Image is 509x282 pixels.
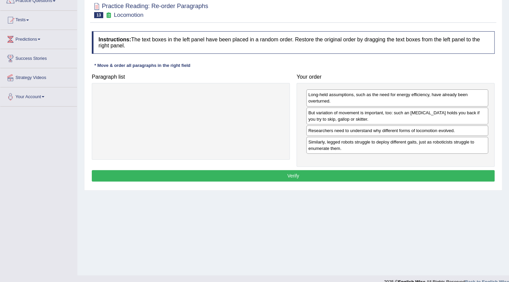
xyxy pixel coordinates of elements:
[0,11,77,28] a: Tests
[92,62,193,69] div: * Move & order all paragraphs in the right field
[92,1,208,18] h2: Practice Reading: Re-order Paragraphs
[99,37,131,42] b: Instructions:
[92,31,495,54] h4: The text boxes in the left panel have been placed in a random order. Restore the original order b...
[0,87,77,104] a: Your Account
[297,74,495,80] h4: Your order
[105,12,112,18] small: Exam occurring question
[0,49,77,66] a: Success Stories
[306,125,488,136] div: Researchers need to understand why different forms of locomotion evolved.
[0,30,77,47] a: Predictions
[114,12,144,18] small: Locomotion
[0,68,77,85] a: Strategy Videos
[306,89,488,106] div: Long-held assumptions, such as the need for energy efficiency, have already been overturned.
[306,108,488,124] div: But variation of movement is important, too: such an [MEDICAL_DATA] holds you back if you try to ...
[92,170,495,182] button: Verify
[94,12,103,18] span: 13
[92,74,290,80] h4: Paragraph list
[306,137,488,154] div: Similarly, legged robots struggle to deploy different gaits, just as roboticists struggle to enum...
